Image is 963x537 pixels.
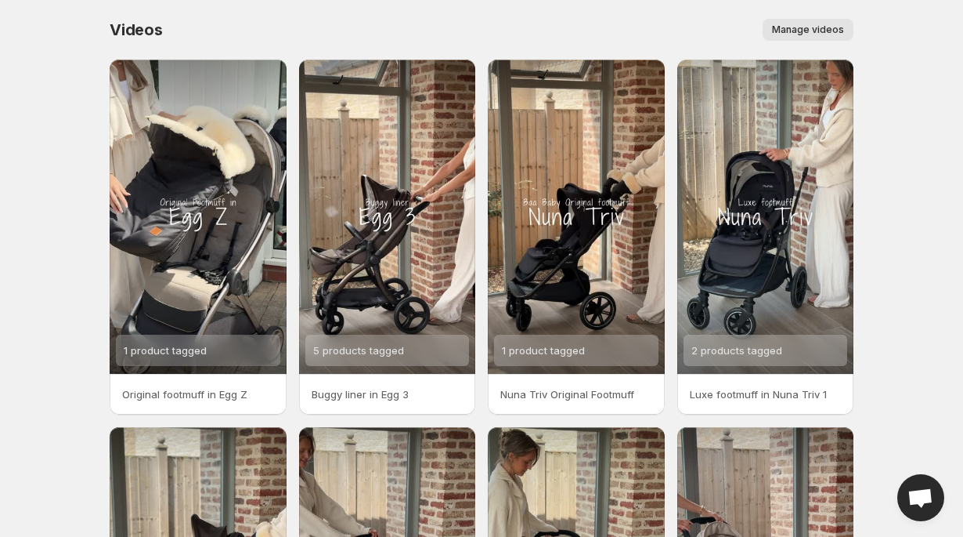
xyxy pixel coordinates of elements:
p: Buggy liner in Egg 3 [312,386,463,402]
span: 1 product tagged [502,344,585,357]
button: Manage videos [763,19,853,41]
span: Manage videos [772,24,844,36]
p: Original footmuff in Egg Z [122,386,274,402]
span: 5 products tagged [313,344,404,357]
p: Nuna Triv Original Footmuff [500,386,652,402]
span: 2 products tagged [691,344,782,357]
span: 1 product tagged [124,344,207,357]
p: Luxe footmuff in Nuna Triv 1 [690,386,842,402]
a: Open chat [897,474,944,521]
span: Videos [110,20,163,39]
